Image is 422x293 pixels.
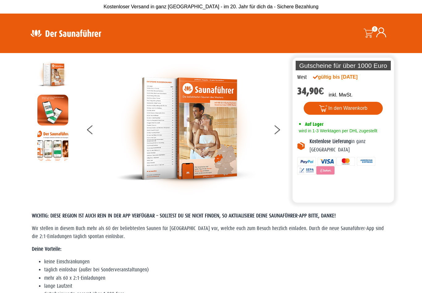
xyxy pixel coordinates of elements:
li: täglich einlösbar (außer bei Sonderveranstaltungen) [44,266,390,274]
li: mehr als 60 x 2:1-Einladungen [44,274,390,282]
div: gültig bis [DATE] [313,73,371,81]
img: MOCKUP-iPhone_regional [37,95,68,126]
div: West [297,73,307,81]
span: Auf Lager [305,121,323,127]
span: Wir stellen in diesem Buch mehr als 60 der beliebtesten Saunen für [GEOGRAPHIC_DATA] vor, welche ... [32,225,384,239]
img: Anleitung7tn [37,130,68,161]
b: Kostenlose Lieferung [310,138,351,144]
li: lange Laufzeit [44,282,390,290]
img: der-saunafuehrer-2025-west [116,59,255,198]
button: In den Warenkorb [304,102,383,115]
img: der-saunafuehrer-2025-west [37,59,68,90]
p: Gutscheine für über 1000 Euro [296,61,391,70]
span: wird in 1-3 Werktagen per DHL zugestellt [297,128,377,133]
li: keine Einschränkungen [44,258,390,266]
span: € [319,85,324,97]
span: 0 [372,26,378,32]
span: Kostenloser Versand in ganz [GEOGRAPHIC_DATA] - im 20. Jahr für dich da - Sichere Bezahlung [103,4,319,9]
p: inkl. MwSt. [329,91,352,99]
strong: Deine Vorteile: [32,246,61,252]
bdi: 34,90 [297,85,324,97]
p: in ganz [GEOGRAPHIC_DATA] [310,138,389,154]
span: WICHTIG: DIESE REGION IST AUCH REIN IN DER APP VERFÜGBAR – SOLLTEST DU SIE NICHT FINDEN, SO AKTUA... [32,213,336,219]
